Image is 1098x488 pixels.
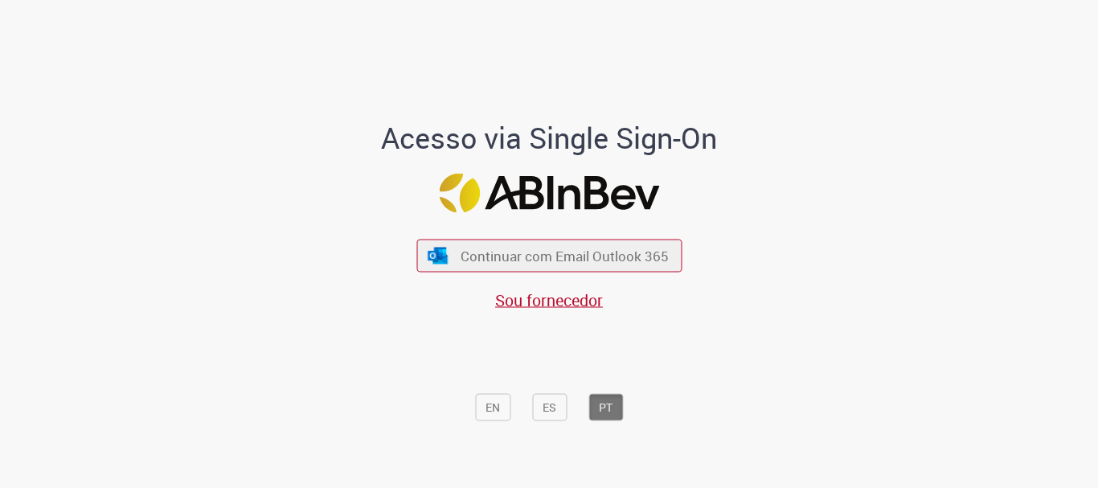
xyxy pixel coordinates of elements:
img: ícone Azure/Microsoft 360 [427,247,449,264]
button: PT [588,394,623,421]
img: Logo ABInBev [439,174,659,213]
span: Continuar com Email Outlook 365 [461,247,669,265]
button: ES [532,394,567,421]
a: Sou fornecedor [495,289,603,311]
button: EN [475,394,510,421]
button: ícone Azure/Microsoft 360 Continuar com Email Outlook 365 [416,240,682,273]
h1: Acesso via Single Sign-On [326,122,772,154]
